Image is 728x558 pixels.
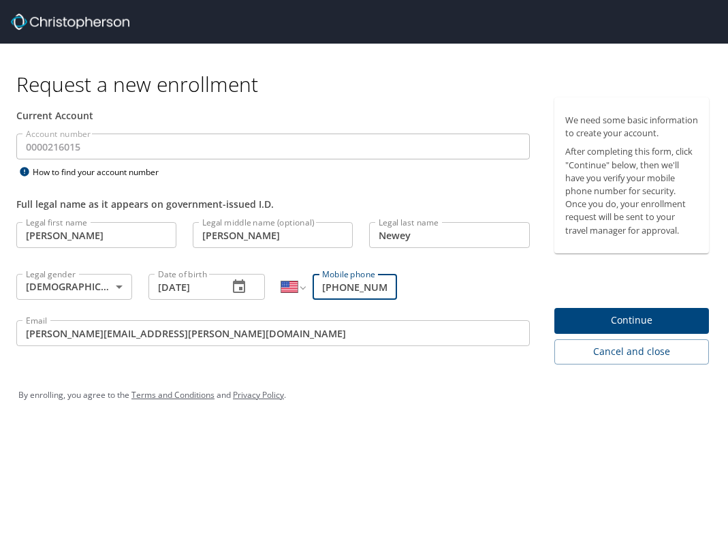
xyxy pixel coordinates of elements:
span: Cancel and close [565,343,698,360]
a: Privacy Policy [233,389,284,401]
div: By enrolling, you agree to the and . [18,378,710,412]
a: Terms and Conditions [131,389,215,401]
p: We need some basic information to create your account. [565,114,698,140]
div: Current Account [16,108,530,123]
input: Enter phone number [313,274,397,300]
div: [DEMOGRAPHIC_DATA] [16,274,132,300]
button: Continue [554,308,709,335]
h1: Request a new enrollment [16,71,720,97]
div: How to find your account number [16,164,187,181]
img: cbt logo [11,14,129,30]
p: After completing this form, click "Continue" below, then we'll have you verify your mobile phone ... [565,145,698,236]
span: Continue [565,312,698,329]
button: Cancel and close [554,339,709,365]
input: MM/DD/YYYY [148,274,217,300]
div: Full legal name as it appears on government-issued I.D. [16,197,530,211]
